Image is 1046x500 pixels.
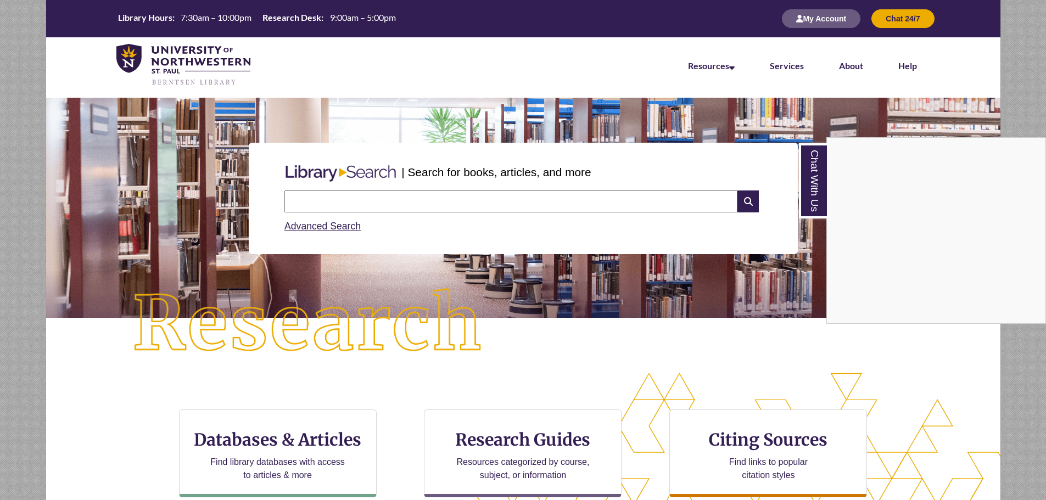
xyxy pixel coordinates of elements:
iframe: Chat Widget [827,138,1045,323]
a: Resources [688,60,735,71]
a: About [839,60,863,71]
div: Chat With Us [826,137,1046,324]
a: Chat With Us [799,143,827,218]
img: UNWSP Library Logo [116,44,251,87]
a: Help [898,60,917,71]
a: Services [770,60,804,71]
